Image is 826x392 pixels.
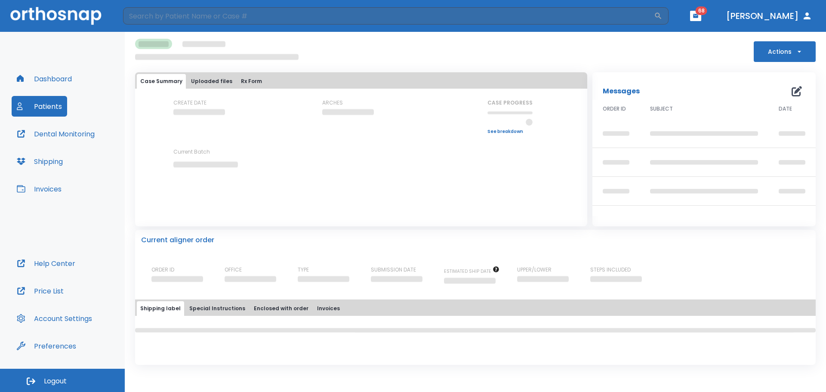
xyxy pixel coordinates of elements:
[12,281,69,301] button: Price List
[10,7,102,25] img: Orthosnap
[137,74,586,89] div: tabs
[12,151,68,172] button: Shipping
[12,308,97,329] button: Account Settings
[322,99,343,107] p: ARCHES
[603,86,640,96] p: Messages
[12,336,81,356] button: Preferences
[12,253,80,274] button: Help Center
[723,8,816,24] button: [PERSON_NAME]
[603,105,626,113] span: ORDER ID
[754,41,816,62] button: Actions
[696,6,707,15] span: 68
[225,266,242,274] p: OFFICE
[137,301,184,316] button: Shipping label
[173,148,251,156] p: Current Batch
[12,179,67,199] button: Invoices
[151,266,174,274] p: ORDER ID
[590,266,631,274] p: STEPS INCLUDED
[371,266,416,274] p: SUBMISSION DATE
[186,301,249,316] button: Special Instructions
[173,99,206,107] p: CREATE DATE
[650,105,673,113] span: SUBJECT
[123,7,654,25] input: Search by Patient Name or Case #
[44,377,67,386] span: Logout
[12,96,67,117] button: Patients
[517,266,552,274] p: UPPER/LOWER
[12,68,77,89] button: Dashboard
[12,123,100,144] button: Dental Monitoring
[188,74,236,89] button: Uploaded files
[487,99,533,107] p: CASE PROGRESS
[298,266,309,274] p: TYPE
[137,301,814,316] div: tabs
[779,105,792,113] span: DATE
[250,301,312,316] button: Enclosed with order
[314,301,343,316] button: Invoices
[444,268,499,275] span: The date will be available after approving treatment plan
[237,74,265,89] button: Rx Form
[137,74,186,89] button: Case Summary
[487,129,533,134] a: See breakdown
[141,235,214,245] p: Current aligner order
